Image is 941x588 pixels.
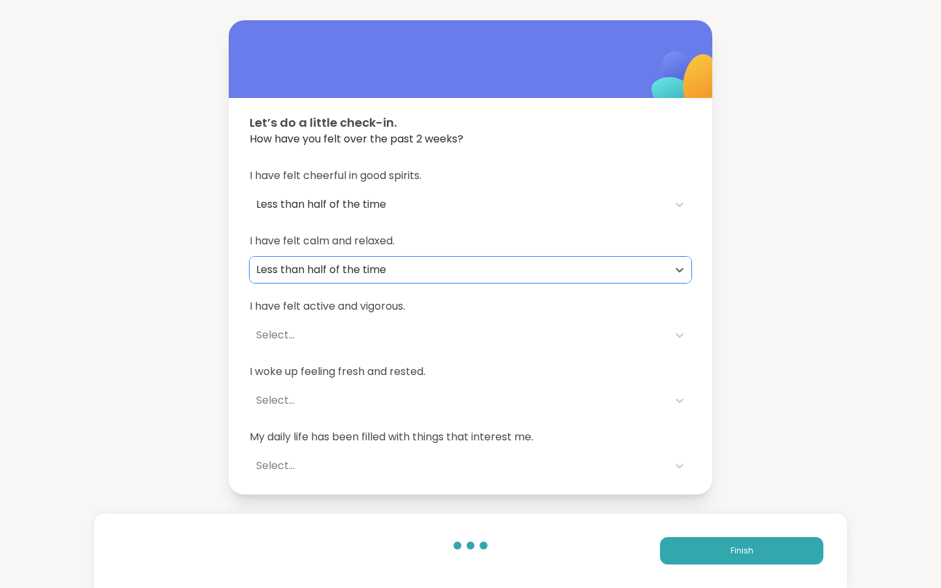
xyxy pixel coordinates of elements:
[250,233,691,249] span: I have felt calm and relaxed.
[250,131,691,147] span: How have you felt over the past 2 weeks?
[256,458,661,474] div: Select...
[256,327,661,343] div: Select...
[250,168,691,184] span: I have felt cheerful in good spirits.
[250,364,691,380] span: I woke up feeling fresh and rested.
[621,17,751,147] img: ShareWell Logomark
[256,393,661,408] div: Select...
[250,299,691,314] span: I have felt active and vigorous.
[250,114,691,131] span: Let’s do a little check-in.
[256,197,661,212] div: Less than half of the time
[660,537,823,564] button: Finish
[256,262,661,278] div: Less than half of the time
[250,429,691,445] span: My daily life has been filled with things that interest me.
[731,545,753,557] span: Finish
